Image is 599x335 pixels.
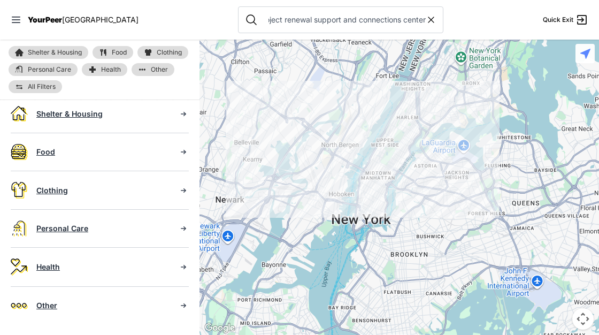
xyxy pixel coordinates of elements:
div: Personal Care [36,223,170,234]
span: Quick Exit [543,16,573,24]
span: Personal Care [28,66,71,73]
span: Health [101,66,121,73]
a: Food [11,133,189,171]
a: Quick Exit [543,13,588,26]
input: Search [262,14,426,25]
a: Personal Care [9,63,78,76]
span: Food [112,49,127,56]
a: Shelter & Housing [11,95,189,133]
img: Google [202,321,237,335]
a: Other [11,287,189,324]
span: Clothing [157,49,182,56]
a: Shelter & Housing [9,46,88,59]
div: Shelter & Housing [36,109,170,119]
a: All Filters [9,80,62,93]
a: Open this area in Google Maps (opens a new window) [202,321,237,335]
a: Personal Care [11,210,189,247]
span: YourPeer [28,15,62,24]
a: Clothing [137,46,188,59]
span: [GEOGRAPHIC_DATA] [62,15,139,24]
a: Other [132,63,174,76]
a: Clothing [11,171,189,209]
a: Food [93,46,133,59]
a: Health [11,248,189,286]
span: All Filters [28,83,56,90]
button: Map camera controls [572,308,594,330]
a: Health [82,63,127,76]
div: Other [36,300,170,311]
span: Other [151,66,168,73]
span: Shelter & Housing [28,49,82,56]
a: YourPeer[GEOGRAPHIC_DATA] [28,17,139,23]
div: Health [36,262,170,272]
div: Clothing [36,185,170,196]
div: Food [36,147,170,157]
